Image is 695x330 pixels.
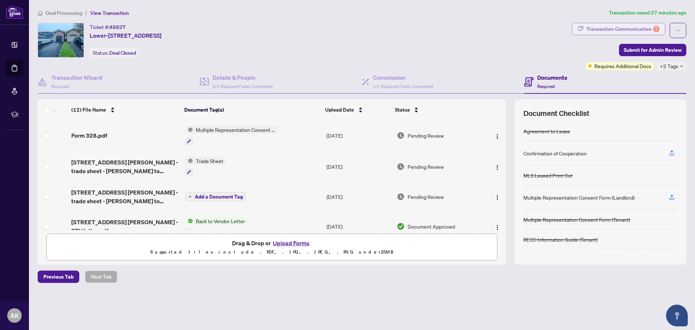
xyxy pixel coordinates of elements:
th: Document Tag(s) [181,100,323,120]
img: Logo [494,195,500,200]
div: Multiple Representation Consent Form (Landlord) [523,193,635,201]
button: Status IconBack to Vendor Letter [185,217,248,237]
span: Pending Review [408,193,444,201]
img: Document Status [397,163,405,171]
div: MLS Leased Print Out [523,171,573,179]
img: Document Status [397,222,405,230]
div: Status: [90,48,139,58]
button: Logo [492,130,503,141]
img: Document Status [397,193,405,201]
span: Trade Sheet [193,157,226,165]
img: Status Icon [185,217,193,225]
span: Required [537,84,555,89]
span: Lower-[STREET_ADDRESS] [90,31,161,40]
span: plus [188,195,192,199]
span: [STREET_ADDRESS] [PERSON_NAME] - BTV letter.pdf [71,218,179,235]
h4: Commission [373,73,433,82]
button: Transaction Communication7 [572,23,665,35]
span: home [38,11,43,16]
p: Supported files include .PDF, .JPG, .JPEG, .PNG under 25 MB [51,248,493,256]
div: Confirmation of Cooperation [523,149,587,157]
span: Deal Processing [46,10,82,16]
div: Multiple Representation Consent Form (Tenant) [523,216,630,224]
img: IMG-40726385_1.jpg [38,23,84,57]
span: [STREET_ADDRESS] [PERSON_NAME] - trade sheet - [PERSON_NAME] to Review.pdf [71,188,179,205]
button: Status IconMultiple Representation Consent Form (Tenant) [185,126,279,145]
span: Upload Date [325,106,354,114]
td: [DATE] [324,211,394,242]
span: AK [10,310,19,321]
span: View Transaction [90,10,129,16]
span: [STREET_ADDRESS] [PERSON_NAME] - trade sheet - [PERSON_NAME] to Review.pdf [71,158,179,175]
span: 1/1 Required Fields Completed [373,84,433,89]
span: Pending Review [408,163,444,171]
span: Deal Closed [109,50,136,56]
div: Ticket #: [90,23,126,31]
button: Next Tab [85,271,117,283]
th: (12) File Name [68,100,181,120]
article: Transaction saved 27 minutes ago [609,9,686,17]
button: Open asap [666,305,688,326]
span: ellipsis [675,28,681,33]
span: Document Approved [408,222,455,230]
span: +2 Tags [660,62,678,70]
div: Transaction Communication [586,23,660,35]
img: logo [6,5,23,19]
span: 48827 [109,24,126,30]
button: Submit for Admin Review [619,44,686,56]
img: Document Status [397,131,405,139]
h4: Documents [537,73,567,82]
span: Status [395,106,410,114]
img: Status Icon [185,157,193,165]
h4: Transaction Wizard [51,73,102,82]
div: 7 [653,26,660,32]
span: Drag & Drop orUpload FormsSupported files include .PDF, .JPG, .JPEG, .PNG under25MB [47,234,497,261]
span: Add a Document Tag [195,194,243,199]
div: Agreement to Lease [523,127,570,135]
button: Logo [492,191,503,202]
span: Back to Vendor Letter [193,217,248,225]
td: [DATE] [324,151,394,182]
th: Upload Date [322,100,392,120]
span: Previous Tab [43,271,73,283]
img: Logo [494,164,500,170]
span: down [680,64,683,68]
span: Required [51,84,69,89]
span: Requires Additional Docs [594,62,651,70]
button: Upload Forms [271,238,312,248]
span: (12) File Name [71,106,106,114]
td: [DATE] [324,182,394,211]
button: Logo [492,161,503,172]
td: [DATE] [324,120,394,151]
span: 2/2 Required Fields Completed [212,84,273,89]
th: Status [392,100,479,120]
img: Logo [494,134,500,139]
span: Multiple Representation Consent Form (Tenant) [193,126,279,134]
button: Add a Document Tag [185,192,246,201]
span: Form 328.pdf [71,131,107,140]
span: Submit for Admin Review [624,44,682,56]
li: / [85,9,87,17]
button: Status IconTrade Sheet [185,157,226,176]
span: Pending Review [408,131,444,139]
div: RECO Information Guide (Tenant) [523,235,598,243]
span: Document Checklist [523,108,589,118]
h4: Details & People [212,73,273,82]
button: Logo [492,221,503,232]
span: Drag & Drop or [232,238,312,248]
img: Status Icon [185,126,193,134]
img: Logo [494,225,500,230]
button: Previous Tab [38,271,79,283]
